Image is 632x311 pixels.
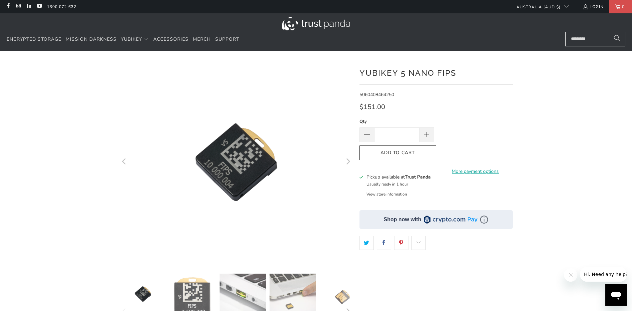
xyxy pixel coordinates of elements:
[366,182,408,187] small: Usually ready in 1 hour
[7,32,239,47] nav: Translation missing: en.navigation.header.main_nav
[7,36,61,42] span: Encrypted Storage
[359,145,436,161] button: Add to Cart
[5,4,11,9] a: Trust Panda Australia on Facebook
[384,216,421,223] div: Shop now with
[359,236,374,250] a: Share this on Twitter
[193,36,211,42] span: Merch
[153,32,189,47] a: Accessories
[359,118,434,125] label: Qty
[366,150,429,156] span: Add to Cart
[120,61,353,264] a: YubiKey 5 Nano FIPS - Trust Panda
[15,4,21,9] a: Trust Panda Australia on Instagram
[565,32,625,46] input: Search...
[366,192,407,197] button: View store information
[153,36,189,42] span: Accessories
[26,4,32,9] a: Trust Panda Australia on LinkedIn
[7,32,61,47] a: Encrypted Storage
[359,102,385,111] span: $151.00
[359,66,513,79] h1: YubiKey 5 Nano FIPS
[282,17,350,30] img: Trust Panda Australia
[605,284,627,306] iframe: Button to launch messaging window
[193,32,211,47] a: Merch
[359,262,513,284] iframe: Reviews Widget
[359,91,394,98] span: 5060408464250
[394,236,408,250] a: Share this on Pinterest
[377,236,391,250] a: Share this on Facebook
[215,36,239,42] span: Support
[215,32,239,47] a: Support
[4,5,48,10] span: Hi. Need any help?
[121,32,149,47] summary: YubiKey
[66,32,117,47] a: Mission Darkness
[36,4,42,9] a: Trust Panda Australia on YouTube
[119,61,130,264] button: Previous
[411,236,426,250] a: Email this to a friend
[342,61,353,264] button: Next
[580,267,627,282] iframe: Message from company
[564,268,577,282] iframe: Close message
[438,168,513,175] a: More payment options
[366,174,431,181] h3: Pickup available at
[47,3,76,10] a: 1300 072 632
[582,3,604,10] a: Login
[121,36,142,42] span: YubiKey
[609,32,625,46] button: Search
[66,36,117,42] span: Mission Darkness
[405,174,431,180] b: Trust Panda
